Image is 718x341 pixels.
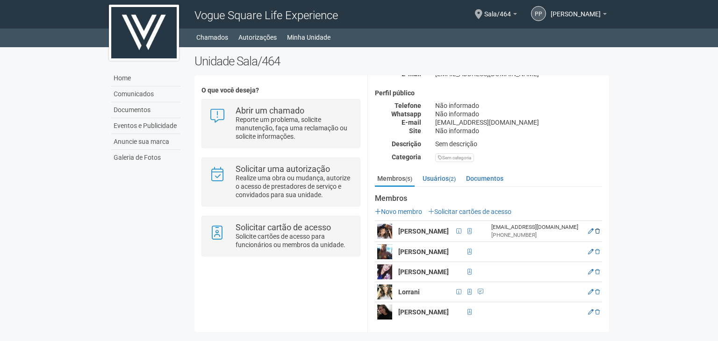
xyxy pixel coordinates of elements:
[238,31,277,44] a: Autorizações
[377,264,392,279] img: user.png
[111,102,180,118] a: Documentos
[595,249,600,255] a: Excluir membro
[236,164,330,174] strong: Solicitar uma autorização
[201,87,360,94] h4: O que você deseja?
[375,208,422,215] a: Novo membro
[236,222,331,232] strong: Solicitar cartão de acesso
[111,134,180,150] a: Anuncie sua marca
[402,70,421,78] strong: E-mail
[375,90,602,97] h4: Perfil público
[375,194,602,203] strong: Membros
[236,115,353,141] p: Reporte um problema, solicite manutenção, faça uma reclamação ou solicite informações.
[377,305,392,320] img: user.png
[209,223,352,249] a: Solicitar cartão de acesso Solicite cartões de acesso para funcionários ou membros da unidade.
[392,140,421,148] strong: Descrição
[236,174,353,199] p: Realize uma obra ou mudança, autorize o acesso de prestadores de serviço e convidados para sua un...
[551,1,601,18] span: Patrick Peloso Pereira Figueiredo
[491,231,582,239] div: [PHONE_NUMBER]
[111,86,180,102] a: Comunicados
[449,176,456,182] small: (2)
[398,227,449,235] strong: [PERSON_NAME]
[398,248,449,256] strong: [PERSON_NAME]
[428,110,609,118] div: Não informado
[398,288,420,296] strong: Lorrani
[595,269,600,275] a: Excluir membro
[588,269,594,275] a: Editar membro
[398,308,449,316] strong: [PERSON_NAME]
[236,232,353,249] p: Solicite cartões de acesso para funcionários ou membros da unidade.
[377,224,392,239] img: user.png
[391,110,421,118] strong: Whatsapp
[531,6,546,21] a: PP
[209,107,352,141] a: Abrir um chamado Reporte um problema, solicite manutenção, faça uma reclamação ou solicite inform...
[588,228,594,234] a: Editar membro
[377,244,392,259] img: user.png
[428,127,609,135] div: Não informado
[395,102,421,109] strong: Telefone
[491,223,582,231] div: [EMAIL_ADDRESS][DOMAIN_NAME]
[196,31,228,44] a: Chamados
[428,208,511,215] a: Solicitar cartões de acesso
[551,12,607,19] a: [PERSON_NAME]
[109,5,179,61] img: logo.jpg
[405,176,412,182] small: (5)
[428,118,609,127] div: [EMAIL_ADDRESS][DOMAIN_NAME]
[428,101,609,110] div: Não informado
[588,309,594,315] a: Editar membro
[420,171,458,185] a: Usuários(2)
[464,171,506,185] a: Documentos
[588,289,594,295] a: Editar membro
[392,153,421,161] strong: Categoria
[435,153,474,162] div: Sem categoria
[375,171,415,187] a: Membros(5)
[111,71,180,86] a: Home
[588,249,594,255] a: Editar membro
[194,54,609,68] h2: Unidade Sala/464
[595,309,600,315] a: Excluir membro
[595,228,600,234] a: Excluir membro
[377,284,392,299] img: user.png
[484,12,517,19] a: Sala/464
[287,31,330,44] a: Minha Unidade
[402,119,421,126] strong: E-mail
[209,165,352,199] a: Solicitar uma autorização Realize uma obra ou mudança, autorize o acesso de prestadores de serviç...
[428,140,609,148] div: Sem descrição
[409,127,421,135] strong: Site
[398,268,449,276] strong: [PERSON_NAME]
[595,289,600,295] a: Excluir membro
[111,118,180,134] a: Eventos e Publicidade
[236,106,304,115] strong: Abrir um chamado
[484,1,511,18] span: Sala/464
[111,150,180,165] a: Galeria de Fotos
[194,9,338,22] span: Vogue Square Life Experience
